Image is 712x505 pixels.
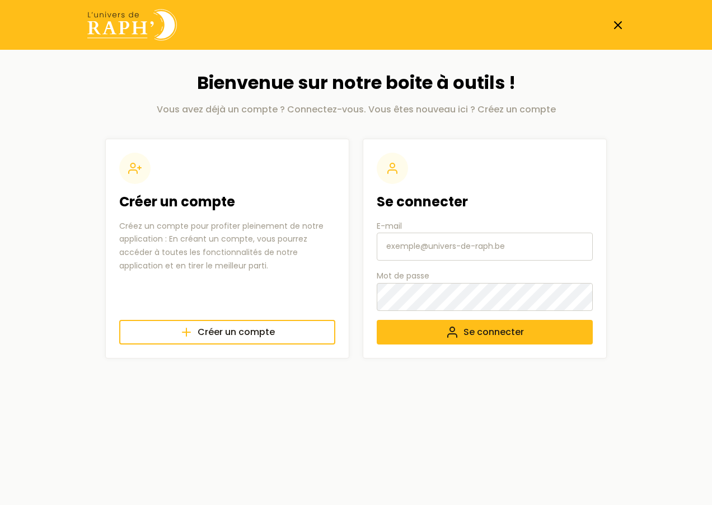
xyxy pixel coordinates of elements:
[119,320,335,344] a: Créer un compte
[377,283,593,311] input: Mot de passe
[377,193,593,211] h2: Se connecter
[119,193,335,211] h2: Créer un compte
[377,220,593,261] label: E-mail
[463,325,524,339] span: Se connecter
[105,103,607,116] p: Vous avez déjà un compte ? Connectez-vous. Vous êtes nouveau ici ? Créez un compte
[198,325,275,339] span: Créer un compte
[377,320,593,344] button: Se connecter
[377,233,593,261] input: E-mail
[377,270,593,311] label: Mot de passe
[119,220,335,273] p: Créez un compte pour profiter pleinement de notre application : En créant un compte, vous pourrez...
[611,18,625,32] a: Fermer la page
[87,9,177,41] img: Univers de Raph logo
[105,72,607,93] h1: Bienvenue sur notre boite à outils !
